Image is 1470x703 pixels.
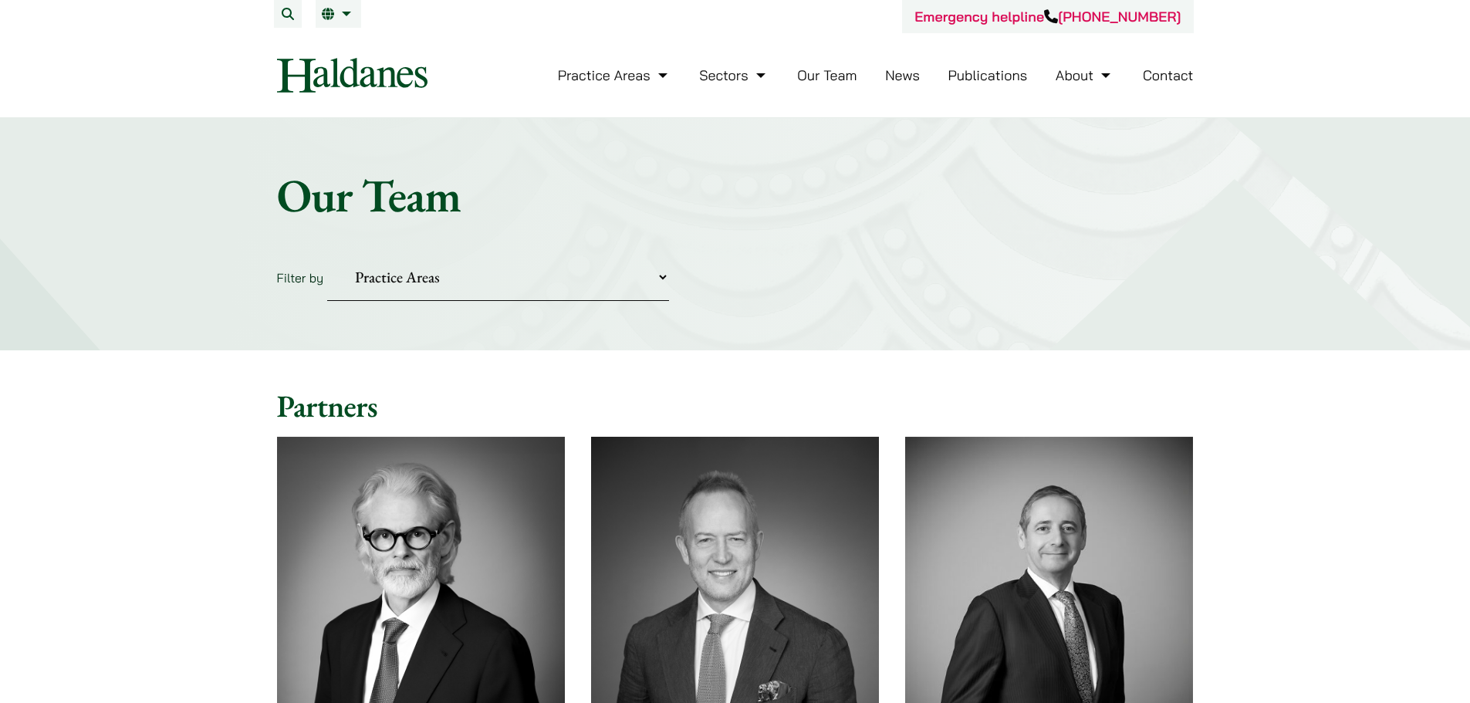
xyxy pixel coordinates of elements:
a: EN [322,8,355,20]
a: Sectors [699,66,769,84]
a: News [885,66,920,84]
h2: Partners [277,387,1194,424]
a: Practice Areas [558,66,671,84]
a: Publications [948,66,1028,84]
a: Emergency helpline[PHONE_NUMBER] [914,8,1181,25]
a: Our Team [797,66,857,84]
label: Filter by [277,270,324,286]
img: Logo of Haldanes [277,58,427,93]
a: About [1056,66,1114,84]
h1: Our Team [277,167,1194,223]
a: Contact [1143,66,1194,84]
